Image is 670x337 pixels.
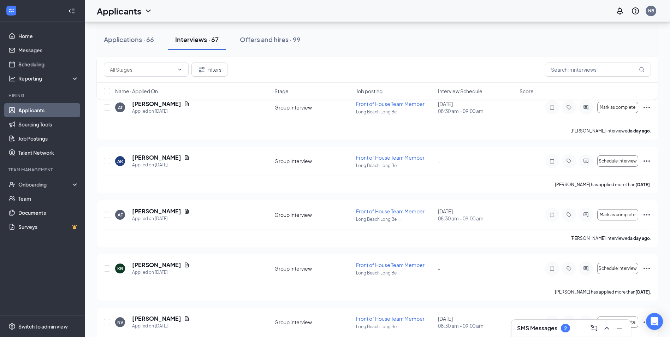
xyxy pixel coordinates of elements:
svg: Note [548,212,556,218]
span: Front of House Team Member [356,262,425,268]
div: Onboarding [18,181,73,188]
svg: ActiveChat [582,212,590,218]
a: SurveysCrown [18,220,79,234]
div: Group Interview [274,211,352,218]
a: Documents [18,206,79,220]
div: Applied on [DATE] [132,323,190,330]
svg: Note [548,158,556,164]
a: Applicants [18,103,79,117]
p: [PERSON_NAME] interviewed . [570,235,651,241]
h1: Applicants [97,5,141,17]
span: Front of House Team Member [356,154,425,161]
svg: Ellipses [642,264,651,273]
div: NB [648,8,654,14]
svg: Minimize [615,324,624,332]
svg: MagnifyingGlass [639,67,645,72]
svg: Filter [197,65,206,74]
svg: ChevronDown [144,7,153,15]
svg: Ellipses [642,211,651,219]
p: Long Beach Long Be ... [356,270,433,276]
div: Interviews · 67 [175,35,219,44]
p: [PERSON_NAME] interviewed . [570,128,651,134]
span: Interview Schedule [438,88,482,95]
b: [DATE] [635,289,650,295]
div: 2 [564,325,567,331]
div: Switch to admin view [18,323,68,330]
svg: Tag [565,158,573,164]
div: NV [117,319,123,325]
svg: Document [184,316,190,321]
div: Group Interview [274,104,352,111]
svg: Tag [565,105,573,110]
span: Front of House Team Member [356,315,425,322]
svg: Notifications [616,7,624,15]
span: 08:30 am - 09:00 am [438,215,515,222]
svg: ActiveChat [582,266,590,271]
svg: Note [548,266,556,271]
h5: [PERSON_NAME] [132,154,181,161]
div: Open Intercom Messenger [646,313,663,330]
div: Applied on [DATE] [132,108,190,115]
a: Messages [18,43,79,57]
button: ComposeMessage [588,323,600,334]
span: Schedule interview [599,159,637,164]
h5: [PERSON_NAME] [132,207,181,215]
div: Applied on [DATE] [132,269,190,276]
div: Offers and hires · 99 [240,35,301,44]
b: a day ago [630,236,650,241]
span: 08:30 am - 09:00 am [438,322,515,329]
div: [DATE] [438,100,515,114]
button: Mark as complete [597,209,638,220]
span: Front of House Team Member [356,101,425,107]
h5: [PERSON_NAME] [132,315,181,323]
svg: Settings [8,323,16,330]
p: [PERSON_NAME] has applied more than . [555,289,651,295]
span: Job posting [356,88,383,95]
a: Job Postings [18,131,79,146]
span: Mark as complete [600,212,635,217]
div: KB [117,266,123,272]
button: Schedule interview [597,155,638,167]
span: Mark as complete [600,105,635,110]
svg: Analysis [8,75,16,82]
p: [PERSON_NAME] has applied more than . [555,182,651,188]
p: Long Beach Long Be ... [356,216,433,222]
button: ChevronUp [601,323,612,334]
svg: QuestionInfo [631,7,640,15]
input: All Stages [110,66,174,73]
input: Search in interviews [545,63,651,77]
div: Group Interview [274,265,352,272]
div: Hiring [8,93,77,99]
svg: Note [548,105,556,110]
div: [DATE] [438,208,515,222]
div: AF [118,212,123,218]
div: Group Interview [274,158,352,165]
svg: Ellipses [642,103,651,112]
b: a day ago [630,128,650,134]
button: Mark as complete [597,317,638,328]
a: Talent Network [18,146,79,160]
div: Group Interview [274,319,352,326]
svg: ComposeMessage [590,324,598,332]
p: Long Beach Long Be ... [356,109,433,115]
a: Scheduling [18,57,79,71]
a: Sourcing Tools [18,117,79,131]
svg: UserCheck [8,181,16,188]
svg: Ellipses [642,157,651,165]
svg: WorkstreamLogo [8,7,15,14]
div: Applied on [DATE] [132,161,190,168]
svg: ActiveChat [582,158,590,164]
p: Long Beach Long Be ... [356,324,433,330]
button: Filter Filters [191,63,227,77]
div: AT [118,105,123,111]
div: AR [117,158,123,164]
button: Minimize [614,323,625,334]
p: Long Beach Long Be ... [356,162,433,168]
svg: Document [184,262,190,268]
div: Team Management [8,167,77,173]
div: Reporting [18,75,79,82]
button: Mark as complete [597,102,638,113]
span: - [438,158,440,164]
svg: Ellipses [642,318,651,326]
span: Name · Applied On [115,88,158,95]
